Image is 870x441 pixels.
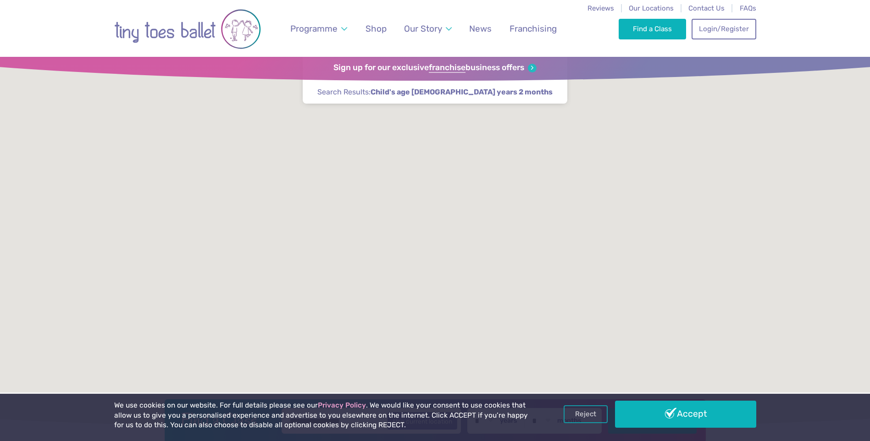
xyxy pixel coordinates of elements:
[286,18,351,39] a: Programme
[505,18,561,39] a: Franchising
[619,19,686,39] a: Find a Class
[510,23,557,34] span: Franchising
[318,401,366,409] a: Privacy Policy
[615,401,756,427] a: Accept
[465,18,496,39] a: News
[361,18,391,39] a: Shop
[333,63,537,73] a: Sign up for our exclusivefranchisebusiness offers
[469,23,492,34] span: News
[740,4,756,12] a: FAQs
[366,23,387,34] span: Shop
[371,88,553,96] strong: Child's age [DEMOGRAPHIC_DATA] years 2 months
[587,4,614,12] a: Reviews
[564,405,608,423] a: Reject
[114,401,532,430] p: We use cookies on our website. For full details please see our . We would like your consent to us...
[692,19,756,39] a: Login/Register
[688,4,725,12] a: Contact Us
[404,23,442,34] span: Our Story
[629,4,674,12] a: Our Locations
[429,63,465,73] strong: franchise
[399,18,456,39] a: Our Story
[114,6,261,52] img: tiny toes ballet
[290,23,338,34] span: Programme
